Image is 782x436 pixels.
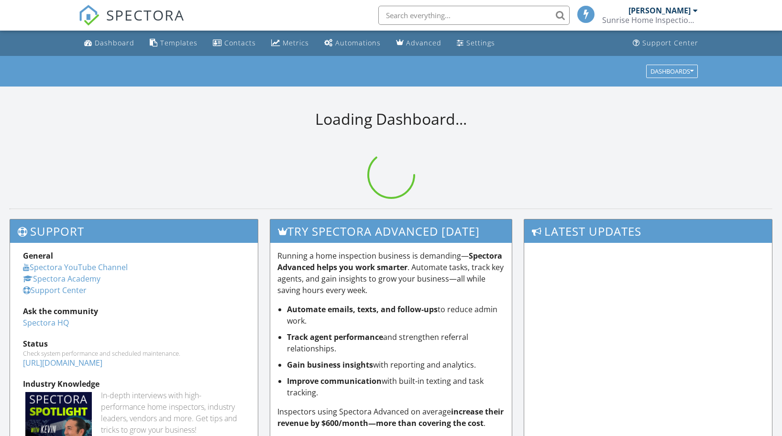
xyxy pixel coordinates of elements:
[23,262,128,272] a: Spectora YouTube Channel
[629,34,702,52] a: Support Center
[642,38,698,47] div: Support Center
[453,34,499,52] a: Settings
[602,15,698,25] div: Sunrise Home Inspections, LLC
[378,6,570,25] input: Search everything...
[101,390,245,436] div: In-depth interviews with high-performance home inspectors, industry leaders, vendors and more. Ge...
[287,331,505,354] li: and strengthen referral relationships.
[287,360,373,370] strong: Gain business insights
[78,13,185,33] a: SPECTORA
[270,219,512,243] h3: Try spectora advanced [DATE]
[287,375,505,398] li: with built-in texting and task tracking.
[23,305,245,317] div: Ask the community
[277,250,505,296] p: Running a home inspection business is demanding— . Automate tasks, track key agents, and gain ins...
[23,273,100,284] a: Spectora Academy
[23,338,245,349] div: Status
[224,38,256,47] div: Contacts
[80,34,138,52] a: Dashboard
[335,38,381,47] div: Automations
[267,34,313,52] a: Metrics
[146,34,201,52] a: Templates
[209,34,260,52] a: Contacts
[287,332,383,342] strong: Track agent performance
[10,219,258,243] h3: Support
[78,5,99,26] img: The Best Home Inspection Software - Spectora
[650,68,694,75] div: Dashboards
[277,406,505,429] p: Inspectors using Spectora Advanced on average .
[524,219,772,243] h3: Latest Updates
[277,251,502,272] strong: Spectora Advanced helps you work smarter
[277,406,504,428] strong: increase their revenue by $600/month—more than covering the cost
[23,285,87,295] a: Support Center
[160,38,198,47] div: Templates
[23,251,53,261] strong: General
[287,376,382,386] strong: Improve communication
[287,304,505,327] li: to reduce admin work.
[287,359,505,371] li: with reporting and analytics.
[320,34,385,52] a: Automations (Basic)
[406,38,441,47] div: Advanced
[23,317,69,328] a: Spectora HQ
[23,349,245,357] div: Check system performance and scheduled maintenance.
[392,34,445,52] a: Advanced
[23,358,102,368] a: [URL][DOMAIN_NAME]
[646,65,698,78] button: Dashboards
[287,304,438,315] strong: Automate emails, texts, and follow-ups
[628,6,691,15] div: [PERSON_NAME]
[106,5,185,25] span: SPECTORA
[23,378,245,390] div: Industry Knowledge
[283,38,309,47] div: Metrics
[95,38,134,47] div: Dashboard
[466,38,495,47] div: Settings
